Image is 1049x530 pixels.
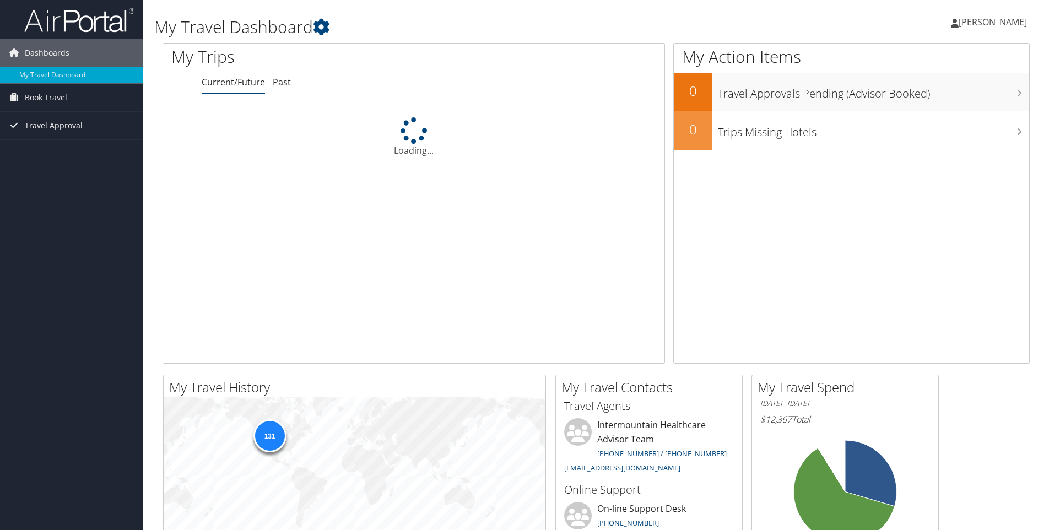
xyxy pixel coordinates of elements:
a: Past [273,76,291,88]
a: 0Travel Approvals Pending (Advisor Booked) [674,73,1029,111]
a: [PHONE_NUMBER] / [PHONE_NUMBER] [597,448,727,458]
a: [EMAIL_ADDRESS][DOMAIN_NAME] [564,463,680,473]
h2: 0 [674,120,712,139]
h6: Total [760,413,930,425]
a: [PHONE_NUMBER] [597,518,659,528]
div: Loading... [163,117,664,157]
h1: My Travel Dashboard [154,15,743,39]
h2: My Travel Contacts [561,378,742,397]
div: 131 [253,419,286,452]
h2: My Travel History [169,378,545,397]
span: $12,367 [760,413,792,425]
a: 0Trips Missing Hotels [674,111,1029,150]
h6: [DATE] - [DATE] [760,398,930,409]
h3: Travel Approvals Pending (Advisor Booked) [718,80,1029,101]
a: [PERSON_NAME] [951,6,1038,39]
span: Book Travel [25,84,67,111]
span: Travel Approval [25,112,83,139]
span: Dashboards [25,39,69,67]
a: Current/Future [202,76,265,88]
h1: My Action Items [674,45,1029,68]
span: [PERSON_NAME] [959,16,1027,28]
h3: Trips Missing Hotels [718,119,1029,140]
h3: Travel Agents [564,398,734,414]
h2: My Travel Spend [758,378,938,397]
h3: Online Support [564,482,734,497]
h2: 0 [674,82,712,100]
img: airportal-logo.png [24,7,134,33]
li: Intermountain Healthcare Advisor Team [559,418,739,477]
h1: My Trips [171,45,447,68]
